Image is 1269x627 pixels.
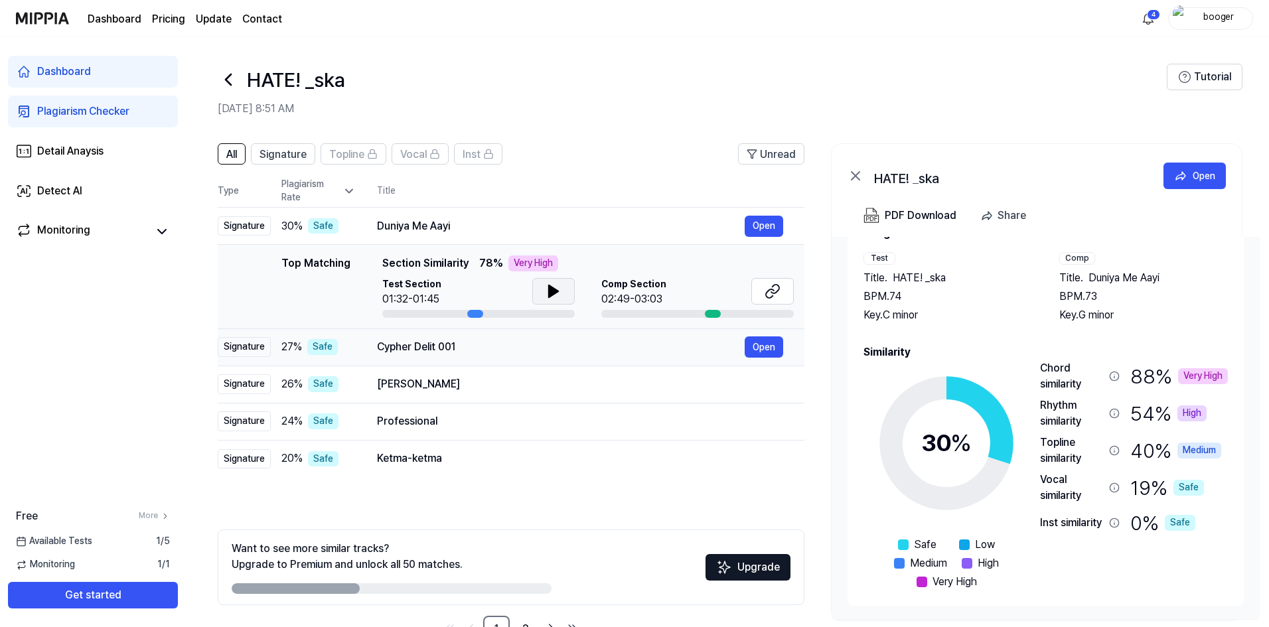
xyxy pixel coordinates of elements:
span: Duniya Me Aayi [1088,270,1159,286]
div: Plagiarism Rate [281,178,356,204]
div: Ketma-ketma [377,451,783,466]
div: 54 % [1130,397,1207,429]
span: Topline [329,147,364,163]
button: Inst [454,143,502,165]
div: Topline similarity [1040,435,1104,466]
span: HATE! _ska [893,270,946,286]
button: 알림4 [1138,8,1159,29]
a: Detect AI [8,175,178,207]
a: Plagiarism Checker [8,96,178,127]
div: Signature [218,216,271,236]
div: Safe [308,376,338,392]
th: Title [377,175,804,207]
div: Monitoring [37,222,90,241]
a: Song InfoTestTitle.HATE! _skaBPM.74Key.C minorCompTitle.Duniya Me AayiBPM.73Key.G minorSimilarity... [832,237,1260,619]
div: Safe [307,339,338,355]
div: PDF Download [885,207,956,224]
span: 27 % [281,339,302,355]
img: PDF Download [863,208,879,224]
div: Safe [308,413,338,429]
span: Section Similarity [382,255,469,271]
img: profile [1173,5,1189,32]
div: Comp [1059,252,1095,265]
h2: [DATE] 8:51 AM [218,101,1167,117]
div: Detail Anaysis [37,143,104,159]
div: 30 [921,425,972,461]
a: Monitoring [16,222,149,241]
div: Medium [1177,443,1221,458]
div: HATE! _ska [874,168,1140,184]
span: Unread [760,147,796,163]
div: Key. C minor [863,307,1033,323]
div: Cypher Delit 001 [377,339,745,355]
th: Type [218,175,271,208]
span: Very High [933,574,977,590]
div: 40 % [1130,435,1221,466]
div: Very High [1178,368,1228,384]
span: Test Section [382,278,441,291]
div: Key. G minor [1059,307,1229,323]
button: Unread [738,143,804,165]
button: Upgrade [706,554,790,581]
button: profilebooger [1168,7,1253,30]
div: High [1177,405,1207,421]
button: All [218,143,246,165]
div: Safe [308,451,338,467]
button: Get started [8,582,178,608]
span: 30 % [281,218,303,234]
a: Dashboard [88,11,141,27]
span: Title . [863,270,887,286]
div: Dashboard [37,64,91,80]
img: 알림 [1140,11,1156,27]
a: Pricing [152,11,185,27]
button: Topline [321,143,386,165]
a: Contact [242,11,282,27]
span: 20 % [281,451,303,466]
div: Signature [218,374,271,394]
div: 0 % [1130,509,1195,537]
img: Sparkles [716,559,732,575]
button: Tutorial [1167,64,1242,90]
div: 01:32-01:45 [382,291,441,307]
span: % [950,429,972,457]
div: Test [863,252,895,265]
span: 1 / 5 [156,535,170,548]
div: Vocal similarity [1040,472,1104,504]
div: 88 % [1130,360,1228,392]
div: [PERSON_NAME] [377,376,783,392]
span: Available Tests [16,535,92,548]
div: Duniya Me Aayi [377,218,745,234]
div: Signature [218,337,271,357]
div: BPM. 73 [1059,289,1229,305]
div: Safe [1165,515,1195,531]
span: Title . [1059,270,1083,286]
button: Vocal [392,143,449,165]
span: High [978,555,999,571]
div: 02:49-03:03 [601,291,666,307]
a: Update [196,11,232,27]
span: Medium [910,555,947,571]
span: Inst [463,147,481,163]
span: Monitoring [16,558,75,571]
div: Inst similarity [1040,515,1104,531]
span: All [226,147,237,163]
div: Open [1193,169,1215,183]
button: Open [745,336,783,358]
span: 24 % [281,413,303,429]
div: Rhythm similarity [1040,397,1104,429]
a: Detail Anaysis [8,135,178,167]
button: Open [1163,163,1226,189]
h1: HATE! _ska [247,66,345,94]
a: SparklesUpgrade [706,565,790,578]
div: Very High [508,255,558,271]
span: Safe [914,537,936,553]
button: PDF Download [861,202,959,229]
button: Open [745,216,783,237]
div: 4 [1147,9,1160,20]
div: booger [1193,11,1244,25]
div: Chord similarity [1040,360,1104,392]
button: Signature [251,143,315,165]
div: 19 % [1130,472,1204,504]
